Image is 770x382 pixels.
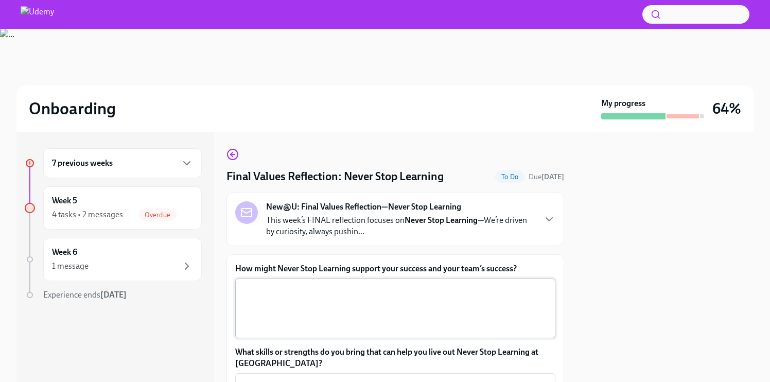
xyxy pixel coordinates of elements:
[529,172,564,181] span: Due
[52,195,77,206] h6: Week 5
[235,346,555,369] label: What skills or strengths do you bring that can help you live out Never Stop Learning at [GEOGRAPH...
[52,261,89,272] div: 1 message
[266,215,535,237] p: This week’s FINAL reflection focuses on —We’re driven by curiosity, always pushin...
[601,98,645,109] strong: My progress
[25,186,202,230] a: Week 54 tasks • 2 messagesOverdue
[226,169,444,184] h4: Final Values Reflection: Never Stop Learning
[21,6,54,23] img: Udemy
[495,173,524,181] span: To Do
[100,290,127,300] strong: [DATE]
[43,148,202,178] div: 7 previous weeks
[29,98,116,119] h2: Onboarding
[52,247,77,258] h6: Week 6
[235,263,555,274] label: How might Never Stop Learning support your success and your team’s success?
[405,215,478,225] strong: Never Stop Learning
[712,99,741,118] h3: 64%
[541,172,564,181] strong: [DATE]
[25,238,202,281] a: Week 61 message
[52,158,113,169] h6: 7 previous weeks
[138,211,177,219] span: Overdue
[529,172,564,182] span: September 29th, 2025 17:00
[52,209,123,220] div: 4 tasks • 2 messages
[266,201,461,213] strong: New@U: Final Values Reflection—Never Stop Learning
[43,290,127,300] span: Experience ends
